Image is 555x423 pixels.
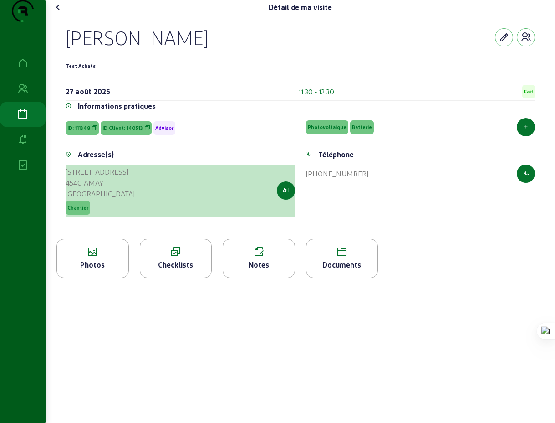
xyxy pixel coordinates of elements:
[57,259,128,270] div: Photos
[66,177,135,188] div: 4540 AMAY
[78,149,114,160] div: Adresse(s)
[66,188,135,199] div: [GEOGRAPHIC_DATA]
[318,149,354,160] div: Téléphone
[155,125,173,131] span: Advisor
[524,88,533,95] span: Fait
[66,26,208,49] div: [PERSON_NAME]
[223,259,295,270] div: Notes
[66,86,110,97] div: 27 août 2025
[306,168,368,179] div: [PHONE_NUMBER]
[67,205,88,211] span: Chantier
[140,259,212,270] div: Checklists
[308,124,346,130] span: Photovoltaique
[299,86,334,97] div: 11:30 - 12:30
[352,124,372,130] span: Batterie
[78,101,156,112] div: Informations pratiques
[102,125,143,131] span: ID Client: 140513
[67,125,90,131] span: ID: 111348
[306,259,378,270] div: Documents
[66,166,135,177] div: [STREET_ADDRESS]
[269,2,332,13] div: Détail de ma visite
[66,61,96,72] div: Test Achats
